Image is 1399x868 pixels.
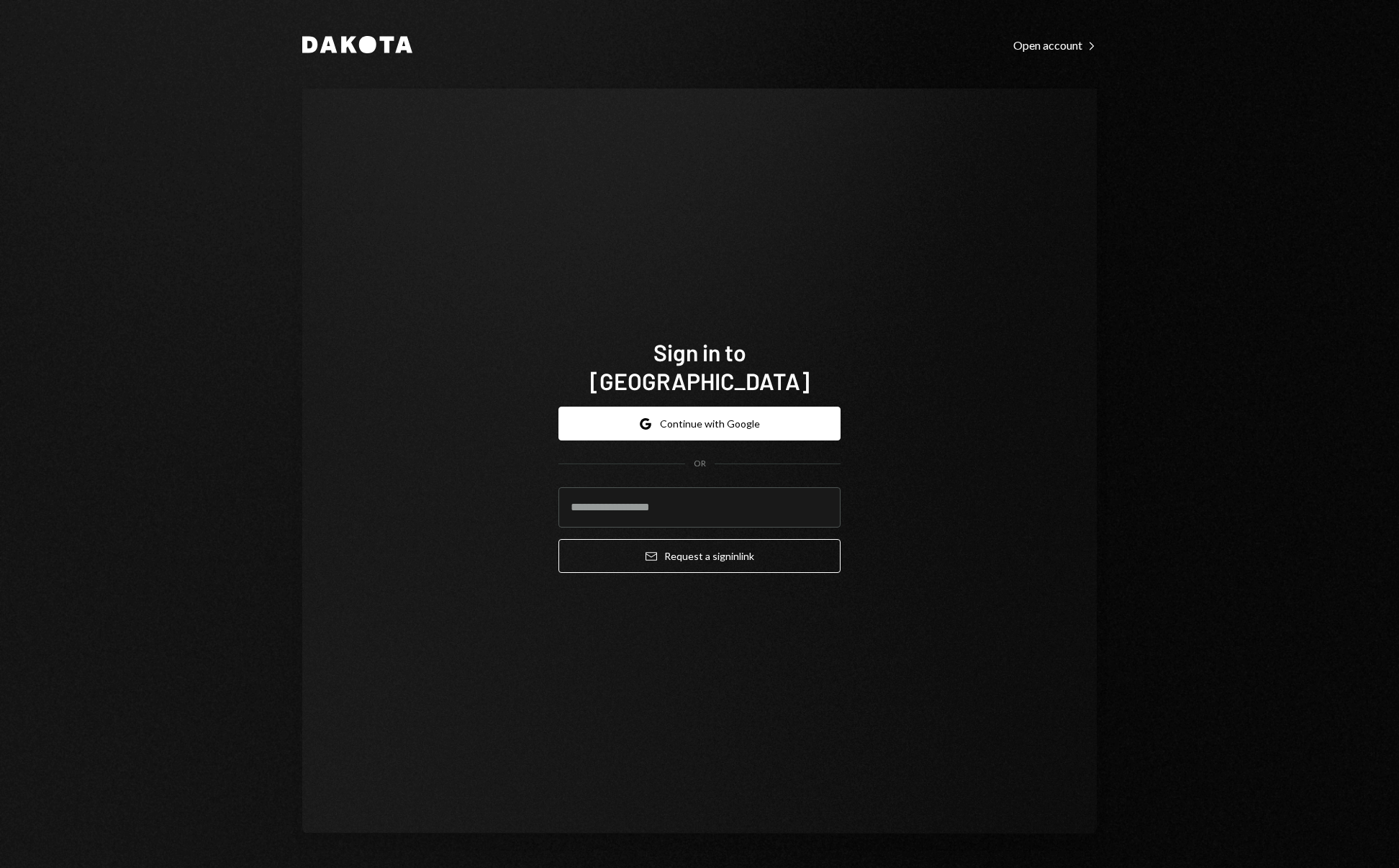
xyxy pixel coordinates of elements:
[558,338,841,395] h1: Sign in to [GEOGRAPHIC_DATA]
[1013,37,1097,53] a: Open account
[694,458,706,470] div: OR
[558,407,841,440] button: Continue with Google
[558,539,841,573] button: Request a signinlink
[1013,38,1097,53] div: Open account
